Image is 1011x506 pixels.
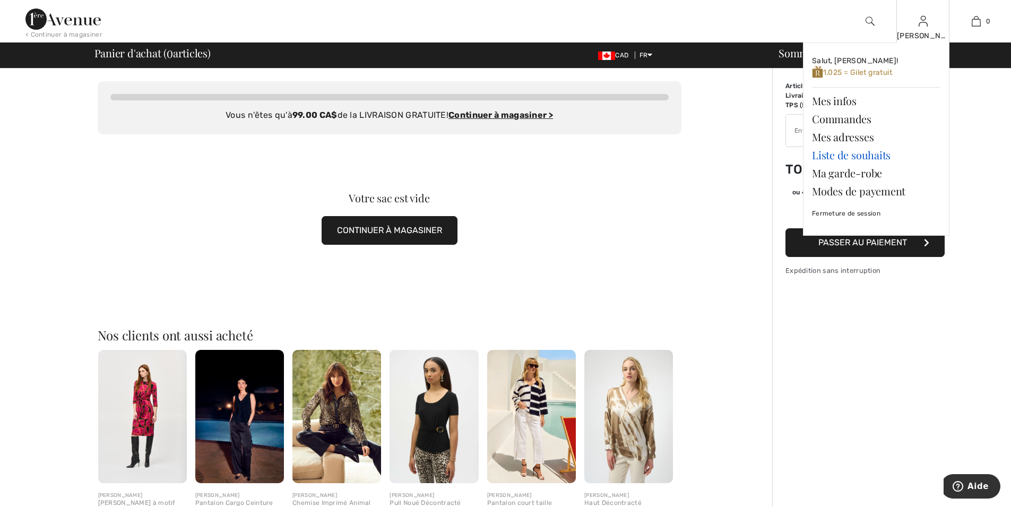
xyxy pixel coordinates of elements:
[919,16,928,26] a: Se connecter
[812,200,940,227] a: Fermeture de session
[292,110,338,120] strong: 99.00 CA$
[944,474,1000,501] iframe: Ouvre un widget dans lequel vous pouvez trouver plus d’informations
[785,201,945,225] iframe: PayPal-paypal
[390,350,478,483] img: Pull Noué Décontracté modèle 252230
[812,128,940,146] a: Mes adresses
[448,110,553,120] a: Continuer à magasiner >
[598,52,633,59] span: CAD
[785,100,849,110] td: TPS (5%)
[195,350,284,483] img: Pantalon Cargo Ceinture Poches modèle 251538
[785,228,945,257] button: Passer au paiement
[812,65,823,79] img: loyalty_logo_r.svg
[766,48,1005,58] div: Sommaire
[812,68,892,77] span: 1,025 = Gilet gratuit
[110,109,669,122] div: Vous n'êtes qu'à de la LIVRAISON GRATUITE!
[785,151,849,187] td: Total
[785,265,945,276] div: Expédition sans interruption
[919,15,928,28] img: Mes infos
[950,15,1002,28] a: 0
[812,56,898,65] span: Salut, [PERSON_NAME]!
[584,492,673,500] div: [PERSON_NAME]
[98,350,187,483] img: Robe bohémienne à motif abstrait modèle 243297
[322,216,457,245] button: CONTINUER À MAGASINER
[25,30,102,39] div: < Continuer à magasiner
[292,492,381,500] div: [PERSON_NAME]
[785,187,945,201] div: ou 4 paiements de3.92 CA$avecSezzle Cliquez pour en savoir plus sur Sezzle
[812,52,940,83] a: Salut, [PERSON_NAME]! 1,025 = Gilet gratuit
[812,164,940,182] a: Ma garde-robe
[986,16,990,26] span: 0
[25,8,101,30] img: 1ère Avenue
[785,91,849,100] td: Livraison
[94,48,211,58] span: Panier d'achat ( articles)
[98,492,187,500] div: [PERSON_NAME]
[812,146,940,164] a: Liste de souhaits
[292,350,381,483] img: Chemise Imprimé Animal modèle 253782
[786,115,906,147] input: Code promo
[812,92,940,110] a: Mes infos
[584,350,673,483] img: Haut Décontracté à Fermeture Éclair modèle 254193
[487,350,576,483] img: Pantalon court taille moyenne modèle 251901
[167,45,173,59] span: 0
[390,492,478,500] div: [PERSON_NAME]
[785,81,849,91] td: Articles ( )
[972,15,981,28] img: Mon panier
[127,193,652,203] div: Votre sac est vide
[195,492,284,500] div: [PERSON_NAME]
[98,329,681,341] h2: Nos clients ont aussi acheté
[866,15,875,28] img: recherche
[598,52,615,60] img: Canadian Dollar
[812,182,940,200] a: Modes de payement
[812,110,940,128] a: Commandes
[897,30,949,41] div: [PERSON_NAME]
[640,52,653,59] span: FR
[487,492,576,500] div: [PERSON_NAME]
